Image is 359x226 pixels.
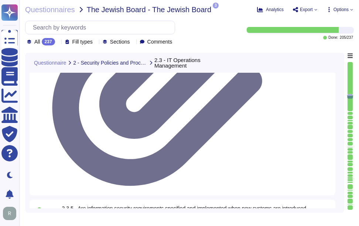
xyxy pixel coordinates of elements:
[154,57,228,68] span: 2.3 - IT Operations Management
[29,21,175,34] input: Search by keywords
[34,60,66,65] span: Questionnaire
[300,7,313,12] span: Export
[213,3,219,8] span: 3
[147,39,172,44] span: Comments
[340,36,353,40] span: 205 / 237
[73,60,147,65] span: 2 - Security Policies and Processes
[257,7,284,13] button: Analytics
[62,205,308,216] span: 2.3.5 - Are information security requirements specified and implemented when new systems are intr...
[42,38,55,45] div: 237
[25,6,75,13] span: Questionnaires
[34,39,40,44] span: All
[72,39,93,44] span: Fill types
[266,7,284,12] span: Analytics
[1,205,21,222] button: user
[334,7,349,12] span: Options
[3,207,16,220] img: user
[110,39,130,44] span: Sections
[328,36,338,40] span: Done:
[87,6,212,13] span: The Jewish Board - The Jewish Board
